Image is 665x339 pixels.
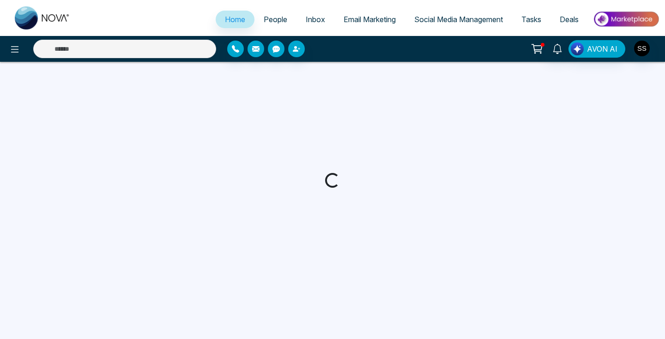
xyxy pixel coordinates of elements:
a: Email Marketing [334,11,405,28]
span: AVON AI [587,43,617,54]
img: Market-place.gif [592,9,659,30]
a: Social Media Management [405,11,512,28]
a: Inbox [296,11,334,28]
a: Deals [550,11,588,28]
span: Email Marketing [344,15,396,24]
a: Home [216,11,254,28]
button: AVON AI [568,40,625,58]
img: Lead Flow [571,42,584,55]
img: Nova CRM Logo [15,6,70,30]
a: Tasks [512,11,550,28]
span: Home [225,15,245,24]
span: Inbox [306,15,325,24]
span: Tasks [521,15,541,24]
img: User Avatar [634,41,650,56]
span: People [264,15,287,24]
a: People [254,11,296,28]
span: Deals [560,15,579,24]
span: Social Media Management [414,15,503,24]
